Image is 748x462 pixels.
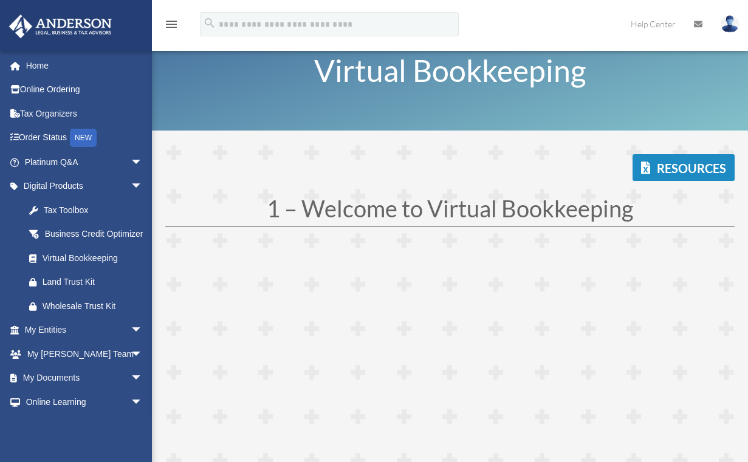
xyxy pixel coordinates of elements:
a: Business Credit Optimizer [17,222,161,246]
span: arrow_drop_down [131,318,155,343]
a: Virtual Bookkeeping [17,246,155,270]
a: Online Learningarrow_drop_down [9,390,161,414]
span: arrow_drop_down [131,342,155,367]
a: Tax Organizers [9,101,161,126]
a: Resources [633,154,735,181]
a: My [PERSON_NAME] Teamarrow_drop_down [9,342,161,366]
a: Land Trust Kit [17,270,161,294]
a: Home [9,53,161,78]
img: Anderson Advisors Platinum Portal [5,15,115,38]
a: My Documentsarrow_drop_down [9,366,161,390]
h1: 1 – Welcome to Virtual Bookkeeping [165,197,735,226]
span: arrow_drop_down [131,174,155,199]
a: Wholesale Trust Kit [17,294,161,318]
a: Billingarrow_drop_down [9,414,161,438]
i: search [203,16,216,30]
div: Land Trust Kit [43,274,146,290]
a: menu [164,21,179,32]
div: NEW [70,129,97,147]
div: Tax Toolbox [43,203,146,218]
a: Order StatusNEW [9,126,161,151]
img: User Pic [721,15,739,33]
span: arrow_drop_down [131,414,155,439]
span: arrow_drop_down [131,150,155,175]
i: menu [164,17,179,32]
span: arrow_drop_down [131,390,155,415]
a: My Entitiesarrow_drop_down [9,318,161,342]
span: arrow_drop_down [131,366,155,391]
a: Digital Productsarrow_drop_down [9,174,161,199]
a: Tax Toolbox [17,198,161,222]
div: Business Credit Optimizer [43,226,146,242]
div: Virtual Bookkeeping [43,251,140,266]
span: Virtual Bookkeeping [314,52,586,89]
a: Online Ordering [9,78,161,102]
div: Wholesale Trust Kit [43,299,146,314]
a: Platinum Q&Aarrow_drop_down [9,150,161,174]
